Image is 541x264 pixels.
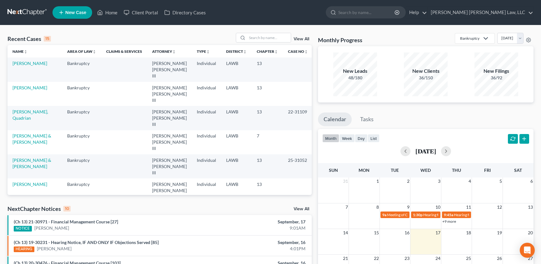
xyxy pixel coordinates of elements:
td: [PERSON_NAME] [PERSON_NAME] III [147,154,192,178]
a: Help [406,7,427,18]
td: 13 [252,154,283,178]
a: Nameunfold_more [12,49,27,54]
span: 12 [496,203,503,211]
span: 31 [342,177,349,185]
input: Search by name... [338,7,395,18]
td: LAWB [221,106,252,130]
span: 22 [373,255,380,262]
td: Bankruptcy [62,178,101,202]
span: Meeting of Creditors for [PERSON_NAME] [387,212,456,217]
a: Attorneyunfold_more [152,49,176,54]
td: 13 [252,106,283,130]
div: 15 [44,36,51,42]
div: New Leads [333,67,377,75]
div: NextChapter Notices [7,205,71,212]
span: Thu [452,167,461,173]
span: 10 [435,203,441,211]
td: Bankruptcy [62,82,101,106]
a: Typeunfold_more [197,49,210,54]
a: Tasks [355,112,379,126]
span: 15 [373,229,380,237]
td: LAWB [221,130,252,154]
div: 10 [63,206,71,212]
i: unfold_more [243,50,247,54]
span: 11 [465,203,472,211]
a: [PERSON_NAME] & [PERSON_NAME] [12,133,51,145]
a: Chapterunfold_more [257,49,278,54]
td: [PERSON_NAME] [PERSON_NAME] III [147,130,192,154]
div: Open Intercom Messenger [520,243,535,258]
td: 13 [252,82,283,106]
td: Individual [192,178,221,202]
span: 6 [530,177,534,185]
td: LAWB [221,178,252,202]
span: 20 [527,229,534,237]
td: LAWB [221,57,252,82]
a: Case Nounfold_more [288,49,308,54]
td: 13 [252,178,283,202]
span: 27 [527,255,534,262]
div: New Clients [404,67,448,75]
span: 7 [345,203,349,211]
a: [PERSON_NAME] [PERSON_NAME] Law, LLC [428,7,533,18]
span: New Case [65,10,86,15]
div: Recent Cases [7,35,51,42]
span: 25 [465,255,472,262]
div: 36/150 [404,75,448,81]
div: 48/180 [333,75,377,81]
td: 25-31052 [283,154,313,178]
a: +9 more [442,219,456,224]
button: list [368,134,380,142]
a: View All [294,37,309,41]
span: Hearing for [PERSON_NAME] [423,212,472,217]
div: 36/92 [474,75,518,81]
div: September, 16 [212,239,305,246]
span: 1:30p [413,212,423,217]
span: 8 [376,203,380,211]
td: LAWB [221,154,252,178]
a: Districtunfold_more [226,49,247,54]
div: NOTICE [14,226,32,232]
a: (Ch 13) 21-30971 - Financial Management Course [27] [14,219,118,224]
td: [PERSON_NAME] [PERSON_NAME] III [147,57,192,82]
td: 7 [252,130,283,154]
span: Sat [514,167,522,173]
span: Wed [420,167,431,173]
td: Bankruptcy [62,57,101,82]
a: [PERSON_NAME] & [PERSON_NAME] [12,157,51,169]
td: Individual [192,57,221,82]
td: Bankruptcy [62,106,101,130]
span: 13 [527,203,534,211]
span: Hearing for [PERSON_NAME] & [PERSON_NAME] [454,212,536,217]
h3: Monthly Progress [318,36,362,44]
div: HEARING [14,247,34,252]
span: 14 [342,229,349,237]
span: 4 [468,177,472,185]
div: September, 17 [212,219,305,225]
input: Search by name... [247,33,291,42]
td: Bankruptcy [62,154,101,178]
span: 21 [342,255,349,262]
a: View All [294,207,309,211]
a: [PERSON_NAME], Quadrian [12,109,48,121]
span: 9 [406,203,410,211]
td: Individual [192,106,221,130]
span: 5 [499,177,503,185]
button: month [322,134,339,142]
td: 13 [252,57,283,82]
a: Directory Cases [161,7,209,18]
button: day [355,134,368,142]
span: Mon [359,167,370,173]
a: Area of Lawunfold_more [67,49,96,54]
span: Tue [391,167,399,173]
span: 2 [406,177,410,185]
span: Fri [484,167,491,173]
i: unfold_more [274,50,278,54]
td: LAWB [221,82,252,106]
h2: [DATE] [415,148,436,154]
a: Calendar [318,112,352,126]
span: 9:45a [444,212,453,217]
span: 19 [496,229,503,237]
td: Individual [192,130,221,154]
td: Bankruptcy [62,130,101,154]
